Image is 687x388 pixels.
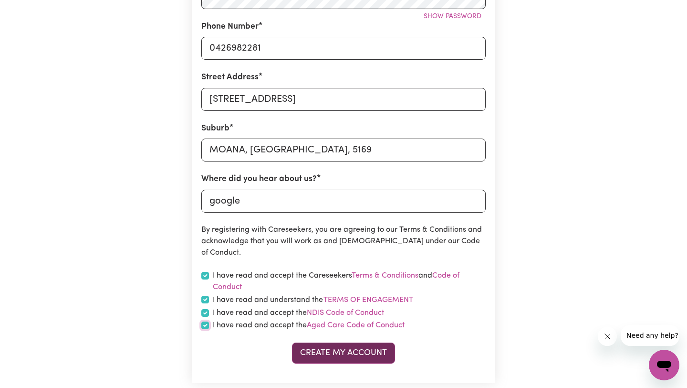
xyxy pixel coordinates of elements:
[201,190,486,213] input: e.g. Google, word of mouth etc.
[201,224,486,259] p: By registering with Careseekers, you are agreeing to our Terms & Conditions and acknowledge that ...
[201,122,229,135] label: Suburb
[201,21,259,33] label: Phone Number
[213,294,414,306] label: I have read and understand the
[598,327,617,346] iframe: Close message
[307,322,405,329] a: Aged Care Code of Conduct
[213,272,459,291] a: Code of Conduct
[201,173,317,185] label: Where did you hear about us?
[201,37,486,60] input: e.g. 0412 345 678
[292,343,395,364] button: Create My Account
[201,139,486,162] input: e.g. North Bondi, New South Wales
[307,309,384,317] a: NDIS Code of Conduct
[649,350,679,380] iframe: Button to launch messaging window
[201,71,259,84] label: Street Address
[323,294,414,306] button: I have read and understand the
[424,13,481,20] span: Show password
[201,88,486,111] input: e.g. 221B Victoria St
[213,307,384,319] label: I have read and accept the
[213,320,405,331] label: I have read and accept the
[213,270,486,293] label: I have read and accept the Careseekers and
[419,9,486,24] button: Show password
[621,325,679,346] iframe: Message from company
[352,272,418,280] a: Terms & Conditions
